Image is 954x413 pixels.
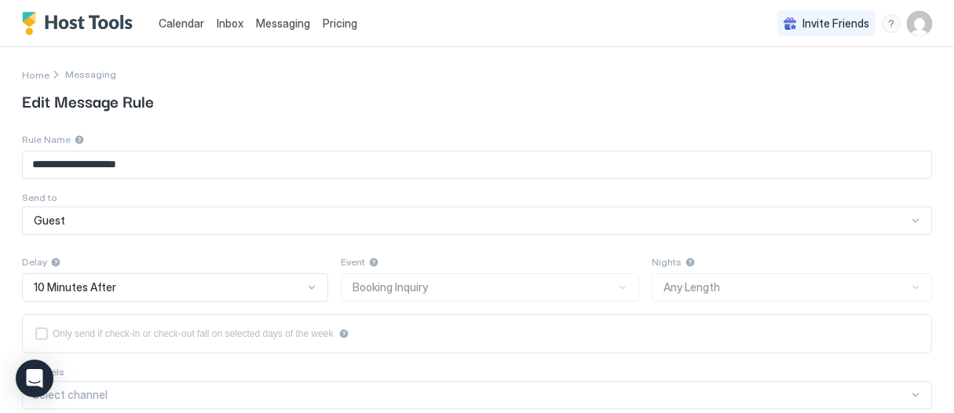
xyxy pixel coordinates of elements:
div: Select channel [32,388,908,402]
div: Open Intercom Messenger [16,360,53,397]
a: Calendar [159,15,204,31]
span: Event [341,256,365,268]
span: Nights [652,256,682,268]
a: Inbox [217,15,243,31]
a: Home [22,66,49,82]
div: Only send if check-in or check-out fall on selected days of the week [53,328,334,339]
div: Breadcrumb [22,66,49,82]
span: Calendar [159,16,204,30]
span: Home [22,69,49,81]
span: Breadcrumb [65,68,116,80]
div: isLimited [35,327,919,340]
span: 10 Minutes After [34,280,116,294]
span: Inbox [217,16,243,30]
span: Delay [22,256,47,268]
input: Input Field [23,152,931,178]
div: menu [882,14,901,33]
span: Pricing [323,16,357,31]
span: Edit Message Rule [22,89,932,112]
span: Send to [22,192,57,203]
span: Guest [34,214,65,228]
span: Rule Name [22,133,71,145]
div: User profile [907,11,932,36]
span: Messaging [256,16,310,30]
a: Host Tools Logo [22,12,140,35]
span: Invite Friends [802,16,869,31]
a: Messaging [256,15,310,31]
